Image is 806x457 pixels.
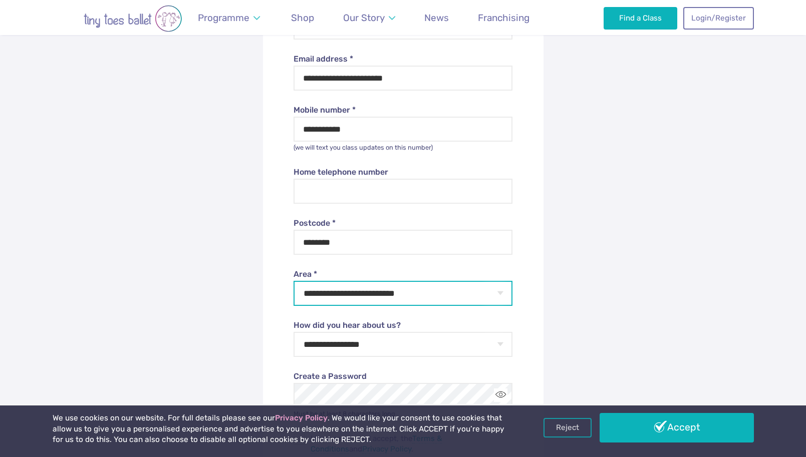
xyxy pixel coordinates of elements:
a: Our Story [338,6,400,30]
img: tiny toes ballet [53,5,213,32]
span: Shop [291,12,314,24]
label: Postcode * [294,218,512,229]
span: Franchising [478,12,529,24]
a: Shop [287,6,319,30]
a: Programme [193,6,265,30]
span: News [424,12,449,24]
a: News [420,6,454,30]
label: Mobile number * [294,105,512,116]
label: Home telephone number [294,167,512,178]
small: (we will text you class updates on this number) [294,144,433,151]
label: Email address * [294,54,512,65]
a: Franchising [473,6,534,30]
label: How did you hear about us? [294,320,512,331]
a: Login/Register [683,7,753,29]
span: Programme [198,12,249,24]
button: Toggle password visibility [494,388,507,402]
label: Create a Password [294,371,512,382]
label: Area * [294,269,512,280]
span: Our Story [343,12,385,24]
a: Accept [600,413,754,442]
a: Reject [544,418,592,437]
a: Privacy Policy [275,413,328,422]
p: We use cookies on our website. For full details please see our . We would like your consent to us... [53,413,508,445]
a: Find a Class [604,7,677,29]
